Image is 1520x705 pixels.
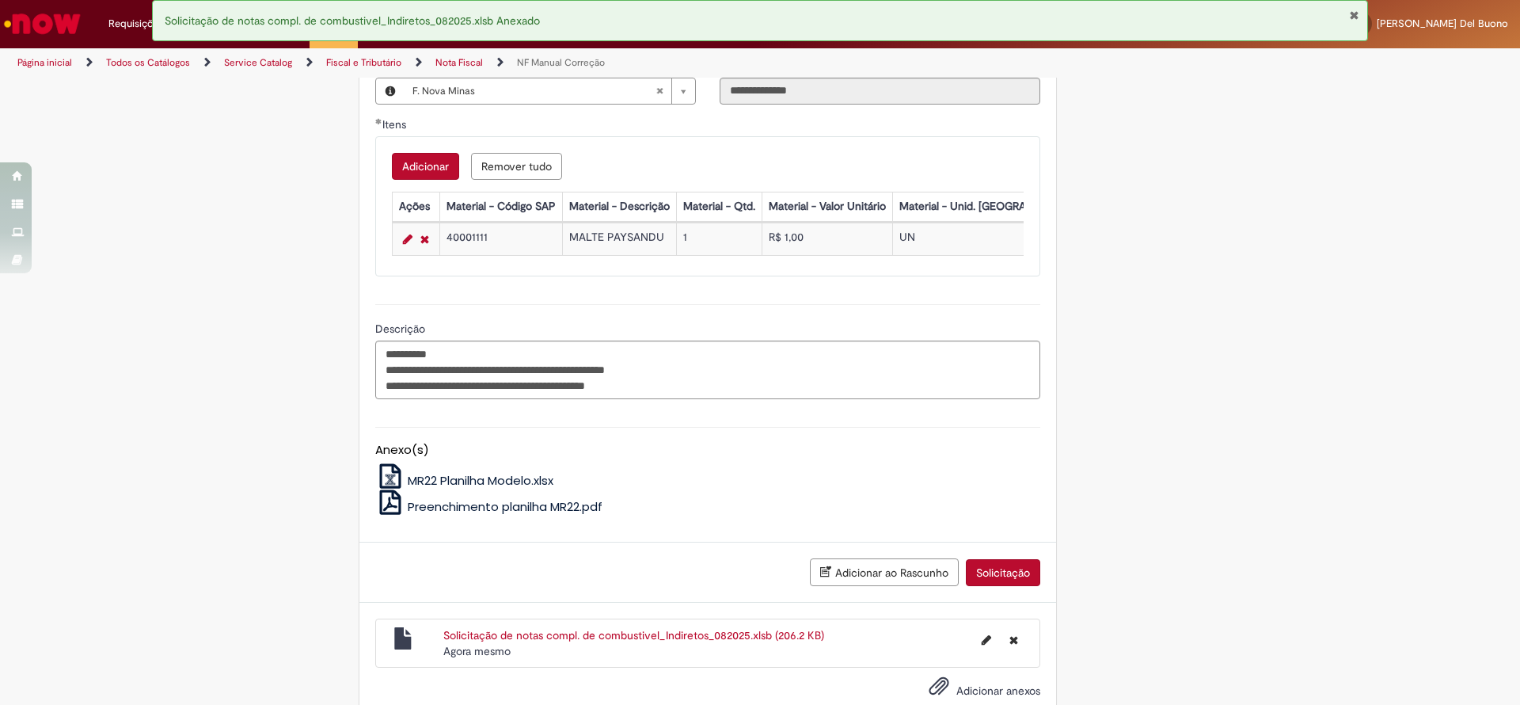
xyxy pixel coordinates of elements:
[375,118,382,124] span: Obrigatório Preenchido
[648,78,671,104] abbr: Limpar campo Unidade Destino - Nome
[375,322,428,336] span: Descrição
[1377,17,1508,30] span: [PERSON_NAME] Del Buono
[326,56,401,69] a: Fiscal e Tributário
[676,192,762,221] th: Material - Qtd.
[892,223,1093,255] td: UN
[762,192,892,221] th: Material - Valor Unitário
[165,13,540,28] span: Solicitação de notas compl. de combustivel_Indiretos_082025.xlsb Anexado
[443,628,824,642] a: Solicitação de notas compl. de combustivel_Indiretos_082025.xlsb (206.2 KB)
[17,56,72,69] a: Página inicial
[762,223,892,255] td: R$ 1,00
[439,223,562,255] td: 40001111
[108,16,164,32] span: Requisições
[517,56,605,69] a: NF Manual Correção
[956,684,1040,699] span: Adicionar anexos
[392,192,439,221] th: Ações
[12,48,1001,78] ul: Trilhas de página
[412,78,655,104] span: F. Nova Minas
[892,192,1093,221] th: Material - Unid. [GEOGRAPHIC_DATA]
[106,56,190,69] a: Todos os Catálogos
[399,230,416,249] a: Editar Linha 1
[408,472,553,489] span: MR22 Planilha Modelo.xlsx
[810,558,959,586] button: Adicionar ao Rascunho
[676,223,762,255] td: 1
[375,444,1040,457] h5: Anexo(s)
[720,78,1040,105] input: Unidade Destino - CNPJ
[439,192,562,221] th: Material - Código SAP
[375,472,554,489] a: MR22 Planilha Modelo.xlsx
[392,153,459,180] button: Add a row for Itens
[562,223,676,255] td: MALTE PAYSANDU
[1000,627,1028,653] button: Excluir Solicitação de notas compl. de combustivel_Indiretos_082025.xlsb
[416,230,433,249] a: Remover linha 1
[382,117,409,131] span: Itens
[443,644,511,658] span: Agora mesmo
[405,78,695,104] a: F. Nova MinasLimpar campo Unidade Destino - Nome
[408,498,602,515] span: Preenchimento planilha MR22.pdf
[471,153,562,180] button: Remove all rows for Itens
[562,192,676,221] th: Material - Descrição
[443,644,511,658] time: 29/08/2025 15:49:41
[224,56,292,69] a: Service Catalog
[375,498,603,515] a: Preenchimento planilha MR22.pdf
[966,559,1040,586] button: Solicitação
[1349,9,1359,21] button: Fechar Notificação
[376,78,405,104] button: Unidade Destino - Nome, Visualizar este registro F. Nova Minas
[375,341,1040,399] textarea: Descrição
[972,627,1001,653] button: Editar nome de arquivo Solicitação de notas compl. de combustivel_Indiretos_082025.xlsb
[435,56,483,69] a: Nota Fiscal
[2,8,83,40] img: ServiceNow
